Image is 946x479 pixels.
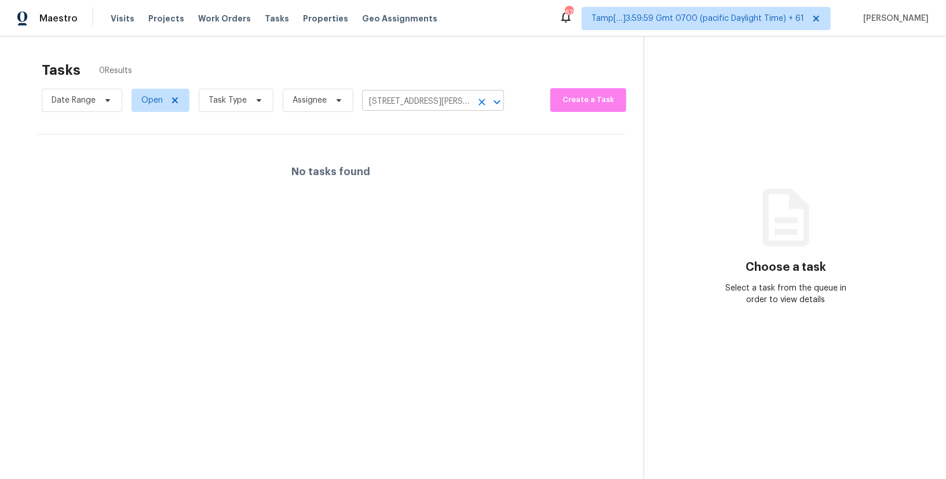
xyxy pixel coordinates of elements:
[550,88,626,112] button: Create a Task
[99,65,132,77] span: 0 Results
[293,95,327,106] span: Assignee
[362,93,472,111] input: Search by address
[565,7,573,19] div: 679
[111,13,134,24] span: Visits
[715,282,856,306] div: Select a task from the queue in order to view details
[303,13,348,24] span: Properties
[292,166,371,177] h4: No tasks found
[52,95,96,106] span: Date Range
[198,13,251,24] span: Work Orders
[474,94,490,110] button: Clear
[42,64,81,76] h2: Tasks
[39,13,78,24] span: Maestro
[362,13,437,24] span: Geo Assignments
[746,262,826,273] h3: Choose a task
[141,95,163,106] span: Open
[591,13,804,24] span: Tamp[…]3:59:59 Gmt 0700 (pacific Daylight Time) + 61
[148,13,184,24] span: Projects
[859,13,929,24] span: [PERSON_NAME]
[209,95,247,106] span: Task Type
[265,14,289,23] span: Tasks
[556,93,620,107] span: Create a Task
[489,94,505,110] button: Open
